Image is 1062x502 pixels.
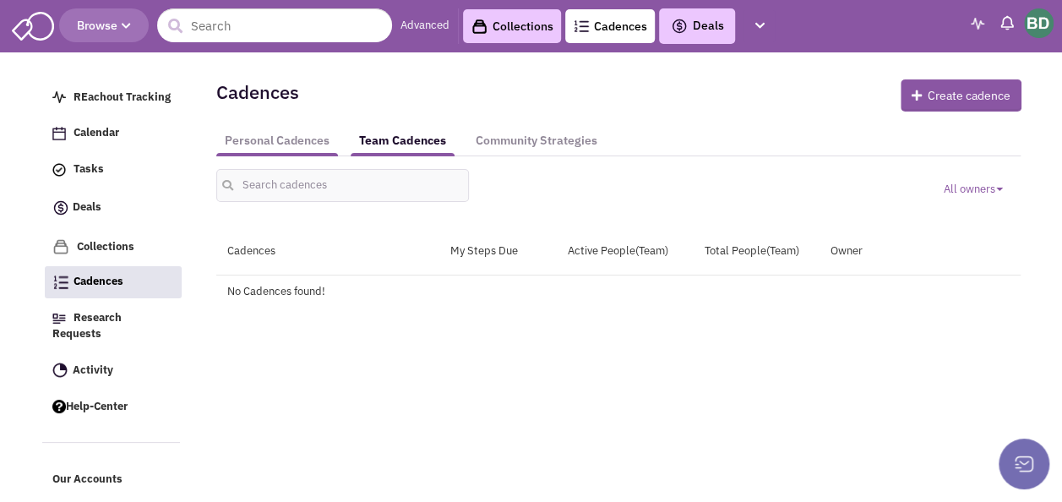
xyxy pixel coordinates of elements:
[417,243,552,259] div: My Steps Due
[671,18,723,33] span: Deals
[52,314,66,324] img: Research.png
[216,125,338,156] a: Personal Cadences
[157,8,392,42] input: Search
[44,355,181,387] a: Activity
[351,125,455,156] a: Team Cadences
[52,127,66,140] img: Calendar.png
[400,18,449,34] a: Advanced
[44,303,181,351] a: Research Requests
[943,182,1003,196] a: All owners
[216,169,470,202] input: Search cadences
[74,126,119,140] span: Calendar
[53,276,68,289] img: Cadences_logo.png
[216,85,299,100] h2: Cadences
[819,243,1020,259] div: Owner
[73,363,113,377] span: Activity
[74,90,171,104] span: REachout Tracking
[471,19,487,35] img: icon-collection-lavender-black.svg
[52,310,122,341] span: Research Requests
[467,125,606,156] a: Community Strategies
[52,163,66,177] img: icon-tasks.png
[463,9,561,43] a: Collections
[44,464,181,496] a: Our Accounts
[59,8,149,42] button: Browse
[52,238,69,255] img: icon-collection-lavender.png
[52,363,68,378] img: Activity.png
[44,231,181,264] a: Collections
[565,9,655,43] a: Cadences
[52,198,69,218] img: icon-deals.svg
[44,117,181,150] a: Calendar
[52,400,66,413] img: help.png
[44,391,181,423] a: Help-Center
[44,154,181,186] a: Tasks
[666,15,728,37] button: Deals
[77,239,134,254] span: Collections
[671,16,688,36] img: icon-deals.svg
[52,472,123,487] span: Our Accounts
[12,8,54,41] img: SmartAdmin
[44,190,181,226] a: Deals
[685,243,820,259] div: Total People(Team)
[77,18,131,33] span: Browse
[74,275,123,289] span: Cadences
[74,162,104,177] span: Tasks
[901,79,1021,112] button: Create cadence
[45,266,182,298] a: Cadences
[216,243,417,259] div: Cadences
[551,243,685,259] div: Active People(Team)
[227,276,1010,300] div: No Cadences found!
[574,20,589,32] img: Cadences_logo.png
[44,82,181,114] a: REachout Tracking
[1024,8,1054,38] img: Brett Davidoff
